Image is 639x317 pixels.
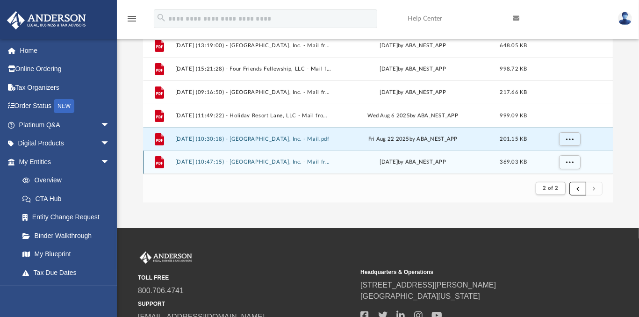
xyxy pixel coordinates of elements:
[335,158,490,166] div: [DATE] by ABA_NEST_APP
[7,41,124,60] a: Home
[101,134,119,153] span: arrow_drop_down
[559,132,580,146] button: More options
[7,282,119,301] a: My Anderson Teamarrow_drop_down
[175,159,330,166] button: [DATE] (10:47:15) - [GEOGRAPHIC_DATA], Inc. - Mail from IRS.pdf
[335,88,490,97] div: [DATE] by ABA_NEST_APP
[7,134,124,153] a: Digital Productsarrow_drop_down
[360,292,480,300] a: [GEOGRAPHIC_DATA][US_STATE]
[335,65,490,73] div: [DATE] by ABA_NEST_APP
[335,135,490,144] div: Fri Aug 22 2025 by ABA_NEST_APP
[618,12,632,25] img: User Pic
[126,18,137,24] a: menu
[7,152,124,171] a: My Entitiesarrow_drop_down
[500,90,527,95] span: 217.66 KB
[13,171,124,190] a: Overview
[13,189,124,208] a: CTA Hub
[175,43,330,49] button: [DATE] (13:19:00) - [GEOGRAPHIC_DATA], Inc. - Mail from ABC Supply Co. inc..pdf
[7,115,124,134] a: Platinum Q&Aarrow_drop_down
[13,208,124,227] a: Entity Change Request
[101,282,119,301] span: arrow_drop_down
[500,137,527,142] span: 201.15 KB
[4,11,89,29] img: Anderson Advisors Platinum Portal
[543,186,558,191] span: 2 of 2
[559,155,580,169] button: More options
[175,66,330,72] button: [DATE] (15:21:28) - Four Friends Fellowship, LLC - Mail from NC DIVISION OF MOTOR VEHICLES.pdf
[335,112,490,120] div: Wed Aug 6 2025 by ABA_NEST_APP
[500,66,527,72] span: 998.72 KB
[175,89,330,95] button: [DATE] (09:16:50) - [GEOGRAPHIC_DATA], Inc. - Mail from ABC Supply Co. Inc..pdf
[360,281,496,289] a: [STREET_ADDRESS][PERSON_NAME]
[13,226,124,245] a: Binder Walkthrough
[500,159,527,165] span: 369.03 KB
[7,78,124,97] a: Tax Organizers
[54,99,74,113] div: NEW
[7,60,124,79] a: Online Ordering
[13,245,119,264] a: My Blueprint
[138,287,184,295] a: 800.706.4741
[126,13,137,24] i: menu
[500,43,527,48] span: 648.05 KB
[175,136,330,142] button: [DATE] (10:30:18) - [GEOGRAPHIC_DATA], Inc. - Mail.pdf
[335,42,490,50] div: [DATE] by ABA_NEST_APP
[101,115,119,135] span: arrow_drop_down
[138,252,194,264] img: Anderson Advisors Platinum Portal
[13,263,124,282] a: Tax Due Dates
[156,13,166,23] i: search
[175,113,330,119] button: [DATE] (11:49:22) - Holiday Resort Lane, LLC - Mail from BLADEN COUNTY REVENUE ADMINISTRATION.pdf
[143,9,613,174] div: grid
[360,268,576,276] small: Headquarters & Operations
[138,274,354,282] small: TOLL FREE
[536,182,565,195] button: 2 of 2
[500,113,527,118] span: 999.09 KB
[138,300,354,308] small: SUPPORT
[7,97,124,116] a: Order StatusNEW
[101,152,119,172] span: arrow_drop_down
